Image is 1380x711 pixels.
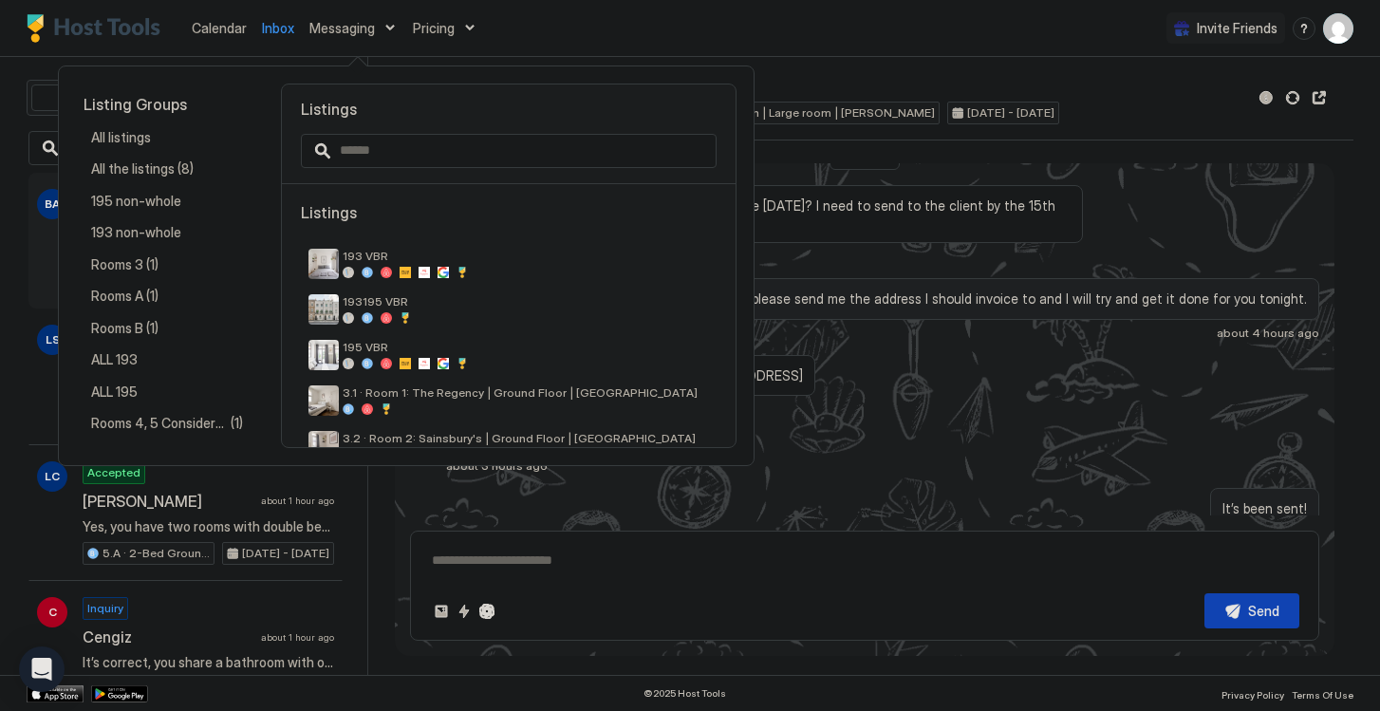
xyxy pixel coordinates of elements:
[308,294,339,325] div: listing image
[91,129,154,146] span: All listings
[91,193,184,210] span: 195 non-whole
[91,351,140,368] span: ALL 193
[343,431,709,445] span: 3.2 · Room 2: Sainsbury's | Ground Floor | [GEOGRAPHIC_DATA]
[332,135,716,167] input: Input Field
[146,288,159,305] span: (1)
[282,84,736,119] span: Listings
[91,320,146,337] span: Rooms B
[308,249,339,279] div: listing image
[146,256,159,273] span: (1)
[19,646,65,692] div: Open Intercom Messenger
[343,249,709,263] span: 193 VBR
[91,415,231,432] span: Rooms 4, 5 Consideration
[91,288,146,305] span: Rooms A
[91,160,177,178] span: All the listings
[231,415,243,432] span: (1)
[343,385,709,400] span: 3.1 · Room 1: The Regency | Ground Floor | [GEOGRAPHIC_DATA]
[343,340,709,354] span: 195 VBR
[301,203,717,241] span: Listings
[146,320,159,337] span: (1)
[91,224,184,241] span: 193 non-whole
[308,385,339,416] div: listing image
[91,256,146,273] span: Rooms 3
[231,447,243,464] span: (1)
[91,384,140,401] span: ALL 195
[177,160,194,178] span: (8)
[343,294,709,309] span: 193195 VBR
[308,431,339,461] div: listing image
[91,447,231,464] span: Rooms 6 Consideration
[308,340,339,370] div: listing image
[84,95,251,114] span: Listing Groups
